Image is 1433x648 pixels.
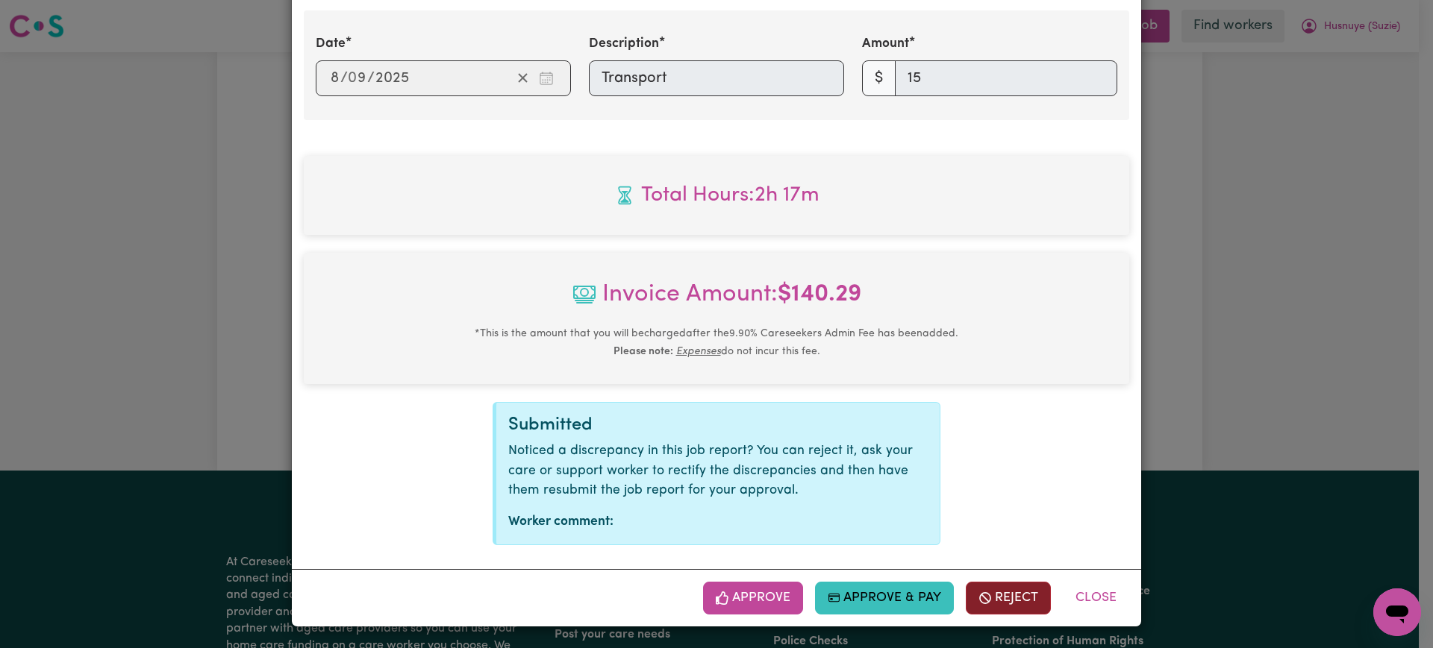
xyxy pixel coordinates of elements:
[589,34,659,54] label: Description
[966,582,1051,614] button: Reject
[330,67,340,89] input: --
[614,346,673,357] b: Please note:
[589,60,844,96] input: Transport
[815,582,955,614] button: Approve & Pay
[508,515,614,528] strong: Worker comment:
[348,71,357,86] span: 0
[778,283,861,306] b: $ 140.29
[1373,588,1421,636] iframe: Button to launch messaging window
[508,441,928,500] p: Noticed a discrepancy in this job report? You can reject it, ask your care or support worker to r...
[862,60,896,96] span: $
[534,67,558,89] button: Enter the date of expense
[367,70,375,86] span: /
[862,34,909,54] label: Amount
[316,180,1117,211] span: Total hours worked: 2 hours 17 minutes
[676,346,721,357] u: Expenses
[316,34,346,54] label: Date
[511,67,534,89] button: Clear date
[703,582,803,614] button: Approve
[316,277,1117,324] span: Invoice Amount:
[475,328,958,357] small: This is the amount that you will be charged after the 9.90 % Careseekers Admin Fee has been added...
[340,70,348,86] span: /
[375,67,410,89] input: ----
[349,67,367,89] input: --
[1063,582,1129,614] button: Close
[508,416,593,434] span: Submitted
